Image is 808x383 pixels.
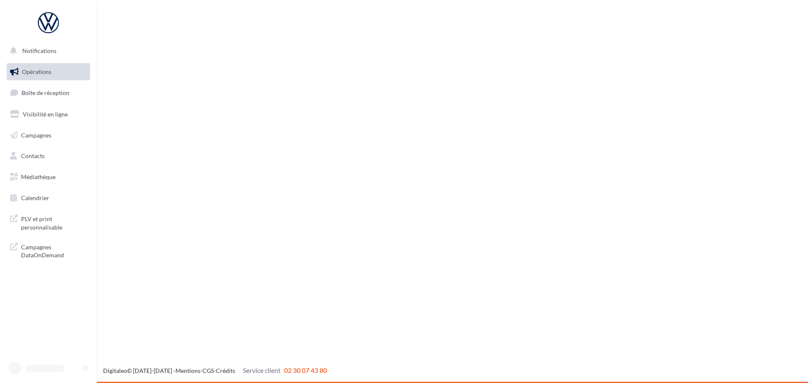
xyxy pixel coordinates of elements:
a: Calendrier [5,189,92,207]
span: Contacts [21,152,45,159]
span: © [DATE]-[DATE] - - - [103,367,327,374]
a: Campagnes DataOnDemand [5,238,92,263]
a: Mentions [175,367,200,374]
a: Digitaleo [103,367,127,374]
button: Notifications [5,42,88,60]
a: Contacts [5,147,92,165]
span: Service client [243,366,281,374]
a: Campagnes [5,127,92,144]
span: Médiathèque [21,173,56,180]
span: PLV et print personnalisable [21,213,87,231]
a: Opérations [5,63,92,81]
span: Campagnes [21,131,51,138]
span: 02 30 07 43 80 [284,366,327,374]
a: Médiathèque [5,168,92,186]
span: Boîte de réception [21,89,69,96]
a: Visibilité en ligne [5,106,92,123]
span: Calendrier [21,194,49,201]
span: Campagnes DataOnDemand [21,241,87,259]
span: Visibilité en ligne [23,111,68,118]
a: CGS [202,367,214,374]
span: Opérations [22,68,51,75]
a: Crédits [216,367,235,374]
a: Boîte de réception [5,84,92,102]
a: PLV et print personnalisable [5,210,92,235]
span: Notifications [22,47,56,54]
